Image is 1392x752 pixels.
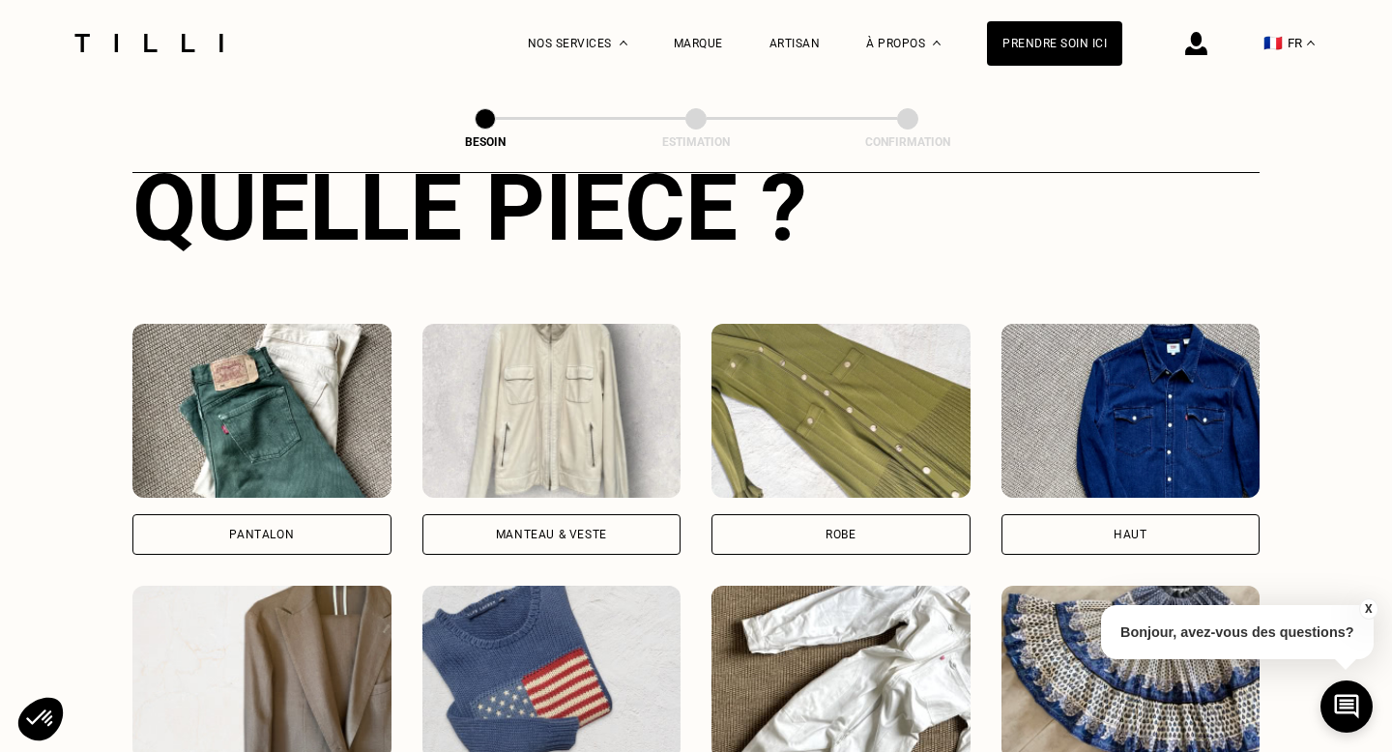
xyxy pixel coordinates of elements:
img: Menu déroulant [620,41,627,45]
div: Besoin [389,135,582,149]
img: Tilli retouche votre Robe [711,324,971,498]
img: Tilli retouche votre Manteau & Veste [422,324,681,498]
a: Artisan [769,37,821,50]
button: X [1358,598,1377,620]
div: Estimation [599,135,793,149]
p: Bonjour, avez-vous des questions? [1101,605,1374,659]
img: Tilli retouche votre Haut [1001,324,1261,498]
div: Haut [1114,529,1146,540]
div: Manteau & Veste [496,529,607,540]
div: Robe [826,529,855,540]
img: menu déroulant [1307,41,1315,45]
img: Tilli retouche votre Pantalon [132,324,391,498]
img: Menu déroulant à propos [933,41,941,45]
a: Marque [674,37,723,50]
a: Prendre soin ici [987,21,1122,66]
span: 🇫🇷 [1263,34,1283,52]
img: icône connexion [1185,32,1207,55]
div: Quelle pièce ? [132,154,1260,262]
div: Pantalon [229,529,294,540]
div: Confirmation [811,135,1004,149]
img: Logo du service de couturière Tilli [68,34,230,52]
